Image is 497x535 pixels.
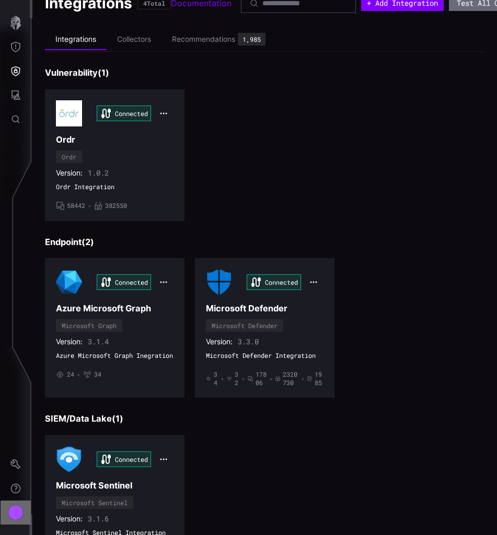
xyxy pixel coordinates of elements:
[56,134,174,145] h3: Ordr
[56,168,83,178] span: Version:
[221,375,224,383] span: •
[56,100,82,126] img: Ordr
[214,370,218,387] span: 34
[97,274,151,290] div: Connected
[238,337,259,346] span: 3.3.0
[62,499,128,506] div: Microsoft Sentinel
[88,168,109,178] span: 1.0.2
[45,237,484,248] h3: Endpoint ( 2 )
[247,274,301,290] div: Connected
[94,370,101,379] span: 34
[212,322,278,329] div: Microsoft Defender
[172,34,235,44] div: Recommendations
[77,370,80,379] span: •
[283,370,298,387] span: 2320730
[107,29,161,50] li: Collectors
[56,514,83,524] span: Version:
[206,269,232,295] img: Microsoft Defender
[206,337,233,346] span: Version:
[62,322,117,329] div: Microsoft Graph
[206,352,323,360] span: Microsoft Defender Integration
[315,370,323,387] span: 1985
[97,451,151,467] div: Connected
[206,303,323,314] h3: Microsoft Defender
[56,446,82,472] img: Microsoft Sentinel
[62,154,76,160] div: Ordr
[97,106,151,121] div: Connected
[301,375,305,383] span: •
[242,36,261,42] div: 1,985
[256,370,267,387] span: 17806
[67,370,74,379] span: 24
[56,303,174,314] h3: Azure Microsoft Graph
[235,370,239,387] span: 32
[105,202,127,210] span: 382550
[241,375,245,383] span: •
[88,514,109,524] span: 3.1.6
[56,480,174,491] h3: Microsoft Sentinel
[45,29,107,50] li: Integrations
[45,413,484,424] h3: SIEM/Data Lake ( 1 )
[56,337,83,346] span: Version:
[45,67,484,78] h3: Vulnerability ( 1 )
[56,352,174,360] span: Azure Microsoft Graph Inegration
[269,375,273,383] span: •
[56,183,174,191] span: Ordr Integration
[56,269,82,295] img: Microsoft Graph
[88,202,91,210] span: •
[88,337,109,346] span: 3.1.4
[67,202,85,210] span: 58442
